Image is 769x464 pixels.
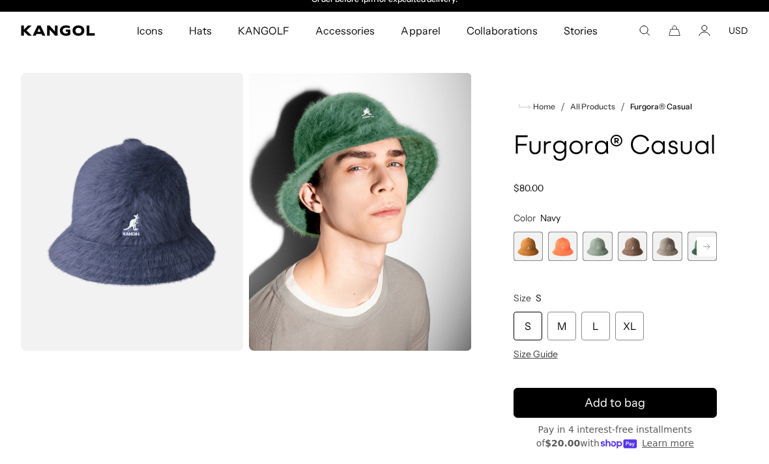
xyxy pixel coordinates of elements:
[137,12,163,49] span: Icons
[238,12,289,49] span: KANGOLF
[536,292,542,304] span: S
[688,232,717,261] label: Deep Emerald
[514,212,536,224] span: Color
[514,292,531,304] span: Size
[514,99,718,115] nav: breadcrumbs
[564,12,598,49] span: Stories
[514,348,558,360] span: Size Guide
[583,232,612,261] div: 3 of 12
[585,394,645,412] span: Add to bag
[514,133,718,161] h1: Furgora® Casual
[467,12,538,49] span: Collaborations
[530,102,555,111] span: Home
[618,232,647,261] label: Brown
[514,388,718,418] button: Add to bag
[618,232,647,261] div: 4 of 12
[388,12,453,49] a: Apparel
[652,232,682,261] div: 5 of 12
[21,73,244,351] img: color-navy
[570,102,615,111] a: All Products
[454,12,551,49] a: Collaborations
[401,12,440,49] span: Apparel
[639,25,650,36] summary: Search here
[124,12,176,49] a: Icons
[551,12,611,49] a: Stories
[583,232,612,261] label: Sage Green
[225,12,302,49] a: KANGOLF
[249,73,472,351] img: deep-emerald
[547,312,576,340] div: M
[21,73,472,351] product-gallery: Gallery Viewer
[669,25,680,36] button: Cart
[548,232,577,261] label: Coral Flame
[514,232,543,261] label: Rustic Caramel
[176,12,225,49] a: Hats
[555,99,565,115] li: /
[302,12,388,49] a: Accessories
[652,232,682,261] label: Warm Grey
[514,182,544,194] span: $80.00
[615,312,644,340] div: XL
[699,25,710,36] a: Account
[548,232,577,261] div: 2 of 12
[514,312,542,340] div: S
[514,232,543,261] div: 1 of 12
[729,25,748,36] button: USD
[688,232,717,261] div: 6 of 12
[315,12,375,49] span: Accessories
[189,12,212,49] span: Hats
[581,312,610,340] div: L
[21,25,96,36] a: Kangol
[630,102,692,111] a: Furgora® Casual
[615,99,625,115] li: /
[519,101,555,113] a: Home
[540,212,560,224] span: Navy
